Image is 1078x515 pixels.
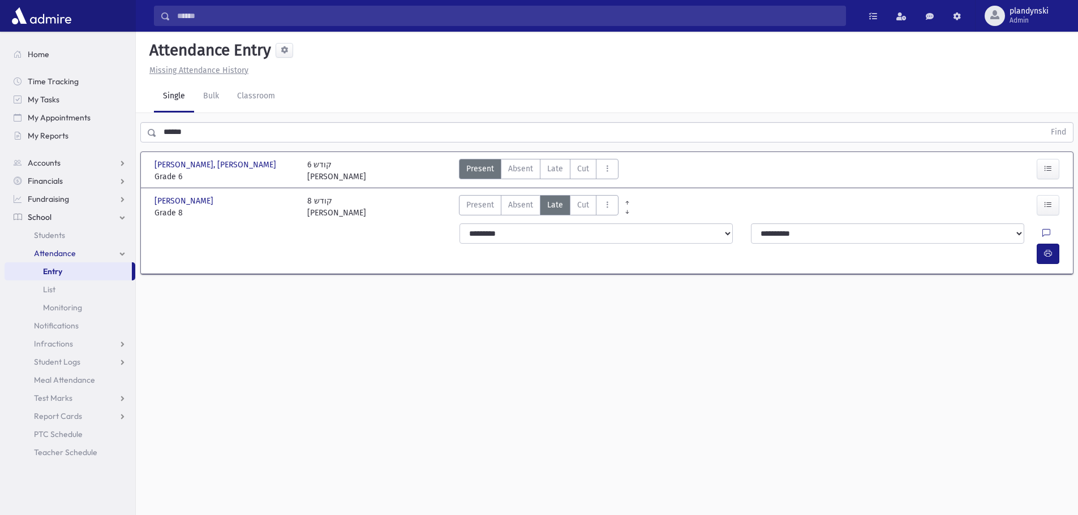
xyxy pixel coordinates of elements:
a: School [5,208,135,226]
a: My Tasks [5,90,135,109]
span: My Reports [28,131,68,141]
a: Classroom [228,81,284,112]
span: Cut [577,199,589,211]
a: Infractions [5,335,135,353]
span: Infractions [34,339,73,349]
div: AttTypes [459,159,619,183]
a: Bulk [194,81,228,112]
span: Entry [43,266,62,276]
a: Students [5,226,135,244]
span: Students [34,230,65,240]
span: Late [547,163,563,175]
a: PTC Schedule [5,425,135,443]
span: Notifications [34,321,79,331]
span: List [43,284,55,295]
span: Absent [508,163,533,175]
span: plandynski [1010,7,1049,16]
span: School [28,212,51,222]
span: Present [466,163,494,175]
span: Fundraising [28,194,69,204]
a: Teacher Schedule [5,443,135,461]
span: PTC Schedule [34,429,83,439]
img: AdmirePro [9,5,74,27]
a: My Appointments [5,109,135,127]
span: Student Logs [34,357,80,367]
span: Monitoring [43,302,82,313]
span: Teacher Schedule [34,447,97,457]
div: AttTypes [459,195,619,219]
span: [PERSON_NAME], [PERSON_NAME] [154,159,278,171]
a: Home [5,45,135,63]
div: 8 קודש [PERSON_NAME] [307,195,366,219]
a: Financials [5,172,135,190]
a: Fundraising [5,190,135,208]
a: Notifications [5,317,135,335]
span: Accounts [28,158,61,168]
span: Grade 8 [154,207,296,219]
span: Absent [508,199,533,211]
span: Cut [577,163,589,175]
button: Find [1044,123,1073,142]
span: Financials [28,176,63,186]
span: Time Tracking [28,76,79,86]
a: Report Cards [5,407,135,425]
a: Attendance [5,244,135,262]
h5: Attendance Entry [145,41,271,60]
a: Accounts [5,154,135,172]
span: Test Marks [34,393,72,403]
a: My Reports [5,127,135,145]
input: Search [170,6,845,26]
span: [PERSON_NAME] [154,195,216,207]
a: Meal Attendance [5,371,135,389]
span: Attendance [34,248,76,258]
span: Late [547,199,563,211]
a: Time Tracking [5,72,135,90]
a: List [5,280,135,298]
span: My Tasks [28,94,59,105]
div: 6 קודש [PERSON_NAME] [307,159,366,183]
a: Entry [5,262,132,280]
a: Missing Attendance History [145,66,248,75]
span: My Appointments [28,112,91,123]
a: Test Marks [5,389,135,407]
span: Meal Attendance [34,375,95,385]
span: Grade 6 [154,171,296,183]
a: Single [154,81,194,112]
span: Present [466,199,494,211]
a: Student Logs [5,353,135,371]
span: Home [28,49,49,59]
a: Monitoring [5,298,135,317]
span: Report Cards [34,411,82,421]
span: Admin [1010,16,1049,25]
u: Missing Attendance History [149,66,248,75]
